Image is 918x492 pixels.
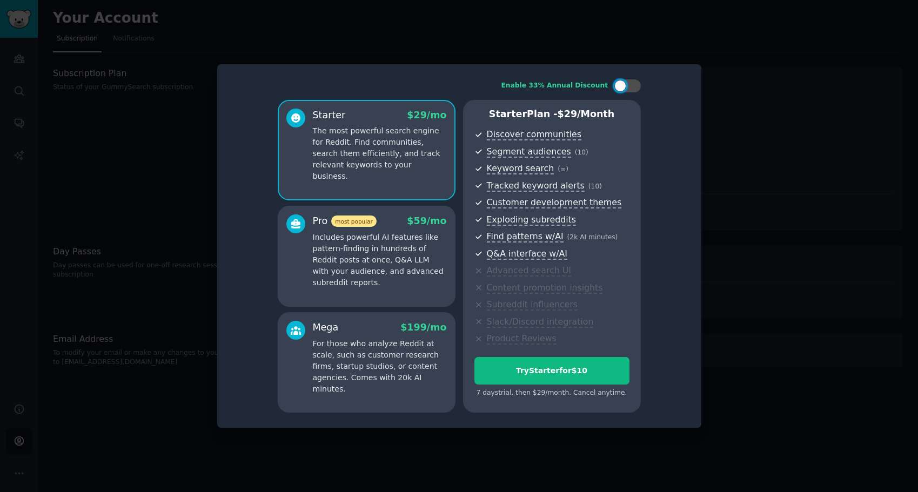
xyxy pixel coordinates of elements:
[487,316,594,328] span: Slack/Discord integration
[487,231,564,242] span: Find patterns w/AI
[313,125,447,182] p: The most powerful search engine for Reddit. Find communities, search them efficiently, and track ...
[487,214,576,226] span: Exploding subreddits
[474,357,629,385] button: TryStarterfor$10
[474,388,629,398] div: 7 days trial, then $ 29 /month . Cancel anytime.
[487,282,603,294] span: Content promotion insights
[407,110,446,120] span: $ 29 /mo
[313,321,339,334] div: Mega
[313,338,447,395] p: For those who analyze Reddit at scale, such as customer research firms, startup studios, or conte...
[487,163,554,174] span: Keyword search
[501,81,608,91] div: Enable 33% Annual Discount
[400,322,446,333] span: $ 199 /mo
[487,197,622,208] span: Customer development themes
[588,183,602,190] span: ( 10 )
[487,180,585,192] span: Tracked keyword alerts
[487,248,567,260] span: Q&A interface w/AI
[313,214,377,228] div: Pro
[407,215,446,226] span: $ 59 /mo
[487,146,571,158] span: Segment audiences
[487,265,571,277] span: Advanced search UI
[313,109,346,122] div: Starter
[567,233,618,241] span: ( 2k AI minutes )
[313,232,447,288] p: Includes powerful AI features like pattern-finding in hundreds of Reddit posts at once, Q&A LLM w...
[487,333,557,345] span: Product Reviews
[558,109,615,119] span: $ 29 /month
[474,107,629,121] p: Starter Plan -
[487,129,581,140] span: Discover communities
[575,149,588,156] span: ( 10 )
[331,215,377,227] span: most popular
[475,365,629,376] div: Try Starter for $10
[487,299,578,311] span: Subreddit influencers
[558,165,568,173] span: ( ∞ )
